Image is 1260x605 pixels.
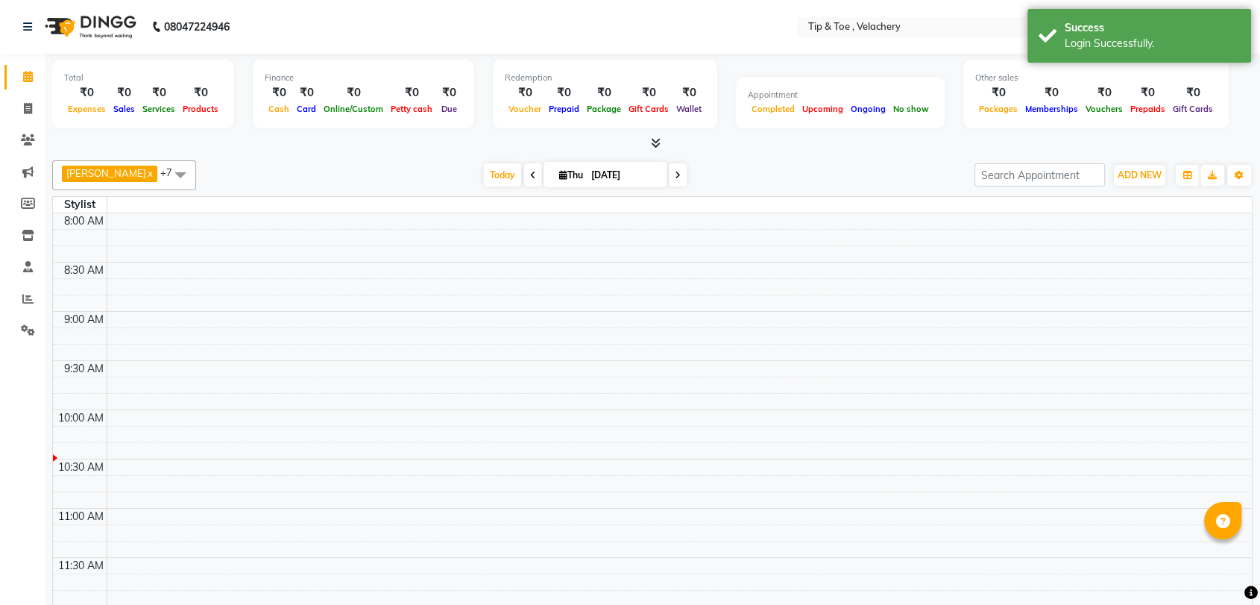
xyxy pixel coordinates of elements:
[625,84,672,101] div: ₹0
[53,197,107,213] div: Stylist
[146,167,153,179] a: x
[798,104,847,114] span: Upcoming
[293,104,320,114] span: Card
[320,84,387,101] div: ₹0
[1169,84,1217,101] div: ₹0
[672,84,705,101] div: ₹0
[160,166,183,178] span: +7
[387,84,436,101] div: ₹0
[889,104,933,114] span: No show
[1169,104,1217,114] span: Gift Cards
[1021,104,1082,114] span: Memberships
[1082,104,1127,114] span: Vouchers
[55,460,107,475] div: 10:30 AM
[66,167,146,179] span: [PERSON_NAME]
[505,104,545,114] span: Voucher
[110,104,139,114] span: Sales
[265,84,293,101] div: ₹0
[1127,104,1169,114] span: Prepaids
[1021,84,1082,101] div: ₹0
[438,104,461,114] span: Due
[139,104,179,114] span: Services
[265,72,462,84] div: Finance
[293,84,320,101] div: ₹0
[748,89,933,101] div: Appointment
[1065,20,1240,36] div: Success
[583,104,625,114] span: Package
[625,104,672,114] span: Gift Cards
[64,72,222,84] div: Total
[847,104,889,114] span: Ongoing
[1082,84,1127,101] div: ₹0
[974,163,1105,186] input: Search Appointment
[61,213,107,229] div: 8:00 AM
[545,84,583,101] div: ₹0
[64,84,110,101] div: ₹0
[505,84,545,101] div: ₹0
[139,84,179,101] div: ₹0
[505,72,705,84] div: Redemption
[55,410,107,426] div: 10:00 AM
[1114,165,1165,186] button: ADD NEW
[587,164,661,186] input: 2025-09-04
[555,169,587,181] span: Thu
[1065,36,1240,51] div: Login Successfully.
[583,84,625,101] div: ₹0
[975,104,1021,114] span: Packages
[436,84,462,101] div: ₹0
[61,263,107,278] div: 8:30 AM
[748,104,798,114] span: Completed
[975,72,1217,84] div: Other sales
[545,104,583,114] span: Prepaid
[179,104,222,114] span: Products
[1118,169,1162,181] span: ADD NEW
[1127,84,1169,101] div: ₹0
[61,361,107,377] div: 9:30 AM
[110,84,139,101] div: ₹0
[265,104,293,114] span: Cash
[61,312,107,327] div: 9:00 AM
[179,84,222,101] div: ₹0
[320,104,387,114] span: Online/Custom
[38,6,140,48] img: logo
[484,163,521,186] span: Today
[55,509,107,524] div: 11:00 AM
[164,6,230,48] b: 08047224946
[672,104,705,114] span: Wallet
[975,84,1021,101] div: ₹0
[55,558,107,574] div: 11:30 AM
[387,104,436,114] span: Petty cash
[64,104,110,114] span: Expenses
